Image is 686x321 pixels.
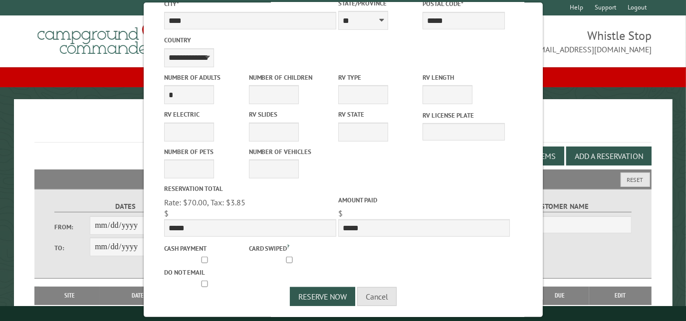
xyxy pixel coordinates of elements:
[164,147,246,157] label: Number of Pets
[357,287,397,306] button: Cancel
[34,19,159,58] img: Campground Commander
[566,147,652,165] button: Add a Reservation
[248,73,331,82] label: Number of Children
[164,268,246,277] label: Do not email
[589,287,652,305] th: Edit
[621,172,650,187] button: Reset
[338,73,420,82] label: RV Type
[287,243,289,250] a: ?
[531,287,589,305] th: Due
[338,208,342,218] span: $
[164,110,246,119] label: RV Electric
[422,111,504,120] label: RV License Plate
[54,243,90,253] label: To:
[34,115,652,143] h1: Reservations
[164,197,245,207] span: Rate: $70.00, Tax: $3.85
[164,208,169,218] span: $
[164,244,246,253] label: Cash payment
[248,242,331,253] label: Card swiped
[248,110,331,119] label: RV Slides
[338,110,420,119] label: RV State
[34,169,652,188] h2: Filters
[54,222,90,232] label: From:
[164,73,246,82] label: Number of Adults
[164,184,336,193] label: Reservation Total
[248,147,331,157] label: Number of Vehicles
[39,287,100,305] th: Site
[490,201,632,212] label: Customer Name
[290,287,355,306] button: Reserve Now
[164,35,336,45] label: Country
[338,195,509,205] label: Amount paid
[422,73,504,82] label: RV Length
[100,287,179,305] th: Dates
[54,201,196,212] label: Dates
